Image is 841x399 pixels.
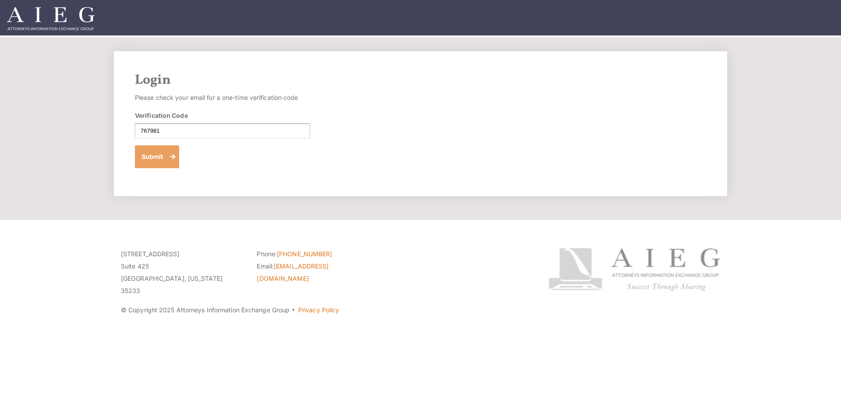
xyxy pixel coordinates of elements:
button: Submit [135,145,179,168]
img: Attorneys Information Exchange Group logo [548,248,720,291]
p: [STREET_ADDRESS] Suite 425 [GEOGRAPHIC_DATA], [US_STATE] 35233 [121,248,244,297]
li: Phone: [257,248,379,260]
a: Privacy Policy [298,306,339,314]
label: Verification Code [135,111,188,120]
p: © Copyright 2025 Attorneys Information Exchange Group [121,304,516,316]
span: · [291,310,295,314]
a: [PHONE_NUMBER] [277,250,332,258]
p: Please check your email for a one-time verification code [135,92,310,104]
li: Email: [257,260,379,285]
a: [EMAIL_ADDRESS][DOMAIN_NAME] [257,262,329,282]
img: Attorneys Information Exchange Group [7,7,95,30]
h2: Login [135,72,706,88]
